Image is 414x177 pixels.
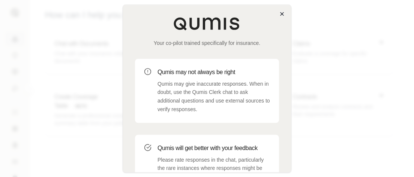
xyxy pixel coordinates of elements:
h3: Qumis may not always be right [157,68,270,77]
p: Qumis may give inaccurate responses. When in doubt, use the Qumis Clerk chat to ask additional qu... [157,80,270,114]
img: Qumis Logo [173,17,241,30]
h3: Qumis will get better with your feedback [157,144,270,153]
p: Your co-pilot trained specifically for insurance. [135,39,279,47]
